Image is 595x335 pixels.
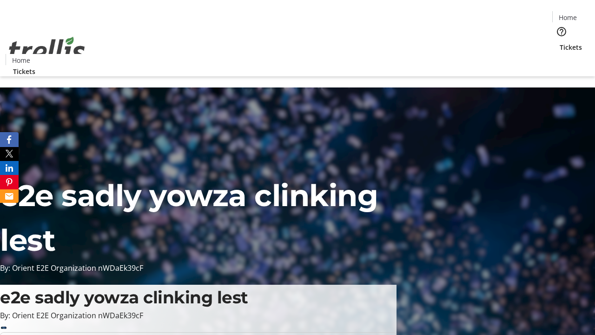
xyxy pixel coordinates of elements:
[6,55,36,65] a: Home
[552,52,571,71] button: Cart
[6,27,88,73] img: Orient E2E Organization nWDaEk39cF's Logo
[13,67,35,76] span: Tickets
[552,22,571,41] button: Help
[553,13,582,22] a: Home
[552,42,589,52] a: Tickets
[559,13,577,22] span: Home
[560,42,582,52] span: Tickets
[6,67,43,76] a: Tickets
[12,55,30,65] span: Home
